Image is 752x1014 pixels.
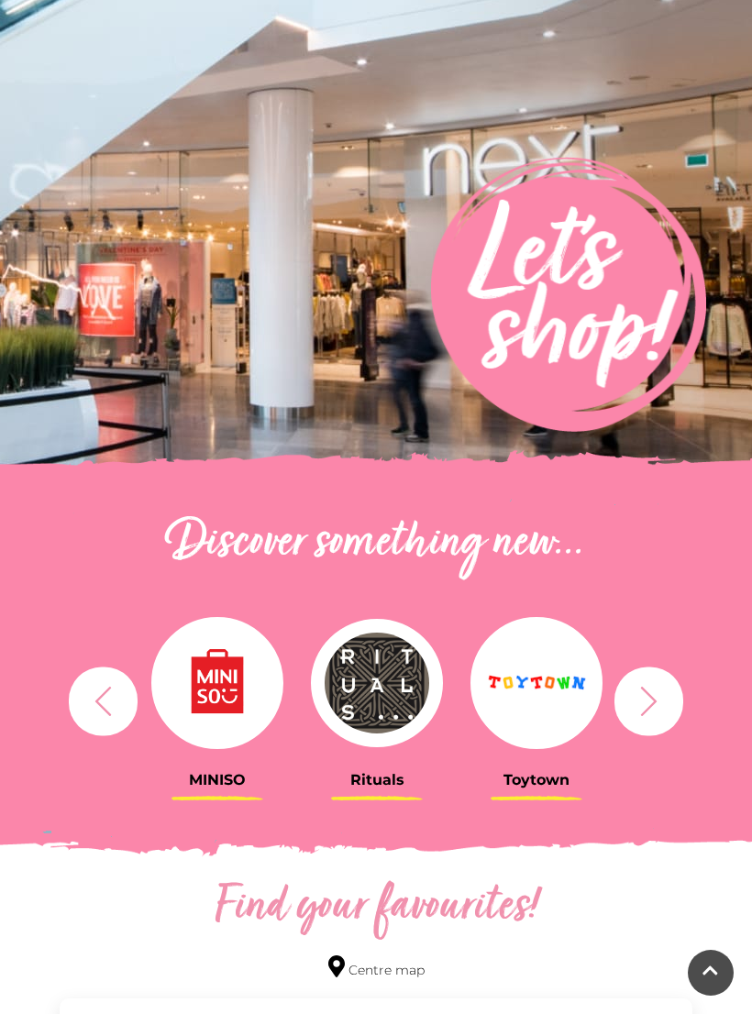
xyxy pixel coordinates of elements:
[470,771,603,788] h3: Toytown
[60,514,692,573] h2: Discover something new...
[151,771,283,788] h3: MINISO
[311,771,443,788] h3: Rituals
[60,878,692,937] h2: Find your favourites!
[151,610,283,788] a: MINISO
[311,610,443,788] a: Rituals
[470,610,603,788] a: Toytown
[328,955,425,980] a: Centre map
